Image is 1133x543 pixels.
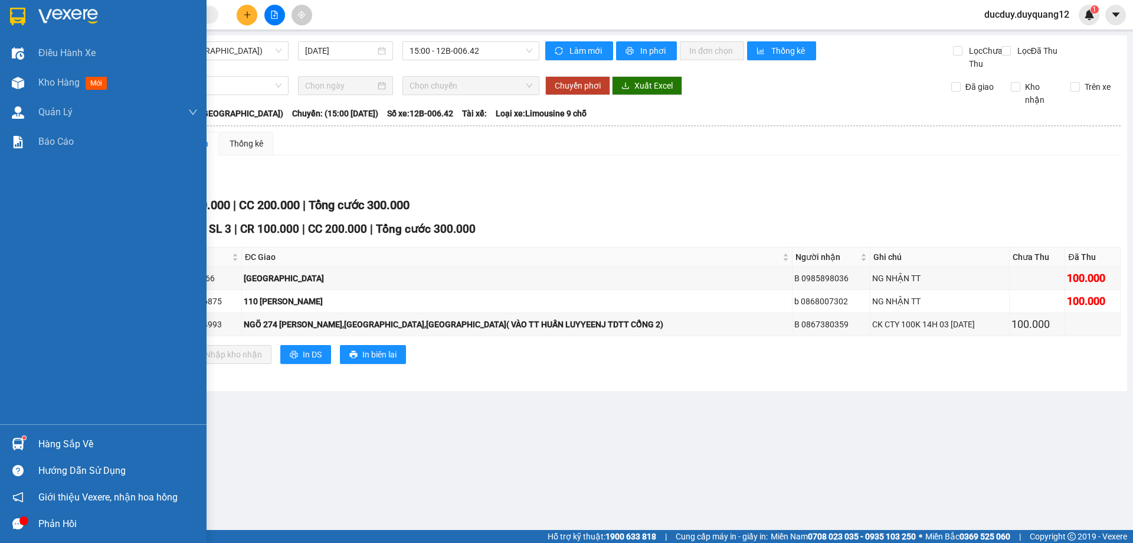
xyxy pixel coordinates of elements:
img: warehouse-icon [12,106,24,119]
span: notification [12,492,24,503]
span: | [1019,530,1021,543]
img: icon-new-feature [1084,9,1095,20]
span: Tổng cước 300.000 [309,198,410,212]
span: Thống kê [771,44,807,57]
button: printerIn phơi [616,41,677,60]
span: Kho hàng [38,77,80,88]
span: Miền Nam [771,530,916,543]
button: aim [292,5,312,25]
span: Làm mới [569,44,604,57]
span: Chọn chuyến [410,77,532,95]
button: file-add [264,5,285,25]
span: 1 [1092,5,1096,14]
sup: 1 [22,436,26,440]
span: question-circle [12,465,24,476]
span: Tổng cước 300.000 [376,222,476,236]
span: Giới thiệu Vexere, nhận hoa hồng [38,490,178,505]
span: Tài xế: [462,107,487,120]
div: CK CTY 100K 14H 03 [DATE] [872,318,1007,331]
span: | [370,222,373,236]
img: warehouse-icon [12,438,24,450]
strong: 0369 525 060 [960,532,1010,541]
span: mới [86,77,107,90]
div: 100.000 [1011,316,1063,333]
button: printerIn DS [280,345,331,364]
span: printer [290,350,298,360]
span: Cung cấp máy in - giấy in: [676,530,768,543]
span: ducduy.duyquang12 [975,7,1079,22]
button: downloadNhập kho nhận [182,345,271,364]
span: message [12,518,24,529]
th: Chưa Thu [1010,248,1066,267]
button: plus [237,5,257,25]
span: Lọc Chưa Thu [964,44,1004,70]
span: copyright [1067,532,1076,541]
span: CR 100.000 [240,222,299,236]
button: bar-chartThống kê [747,41,816,60]
strong: 1900 633 818 [605,532,656,541]
span: plus [243,11,251,19]
span: aim [297,11,306,19]
span: Quản Lý [38,105,73,119]
span: caret-down [1111,9,1121,20]
button: Chuyển phơi [545,76,610,95]
span: sync [555,47,565,56]
span: SL 3 [209,222,231,236]
div: Hàng sắp về [38,435,198,453]
span: 15:00 - 12B-006.42 [410,42,532,60]
div: NG NHẬN TT [872,295,1007,308]
button: printerIn biên lai [340,345,406,364]
input: 14/09/2025 [305,44,375,57]
div: 100.000 [1067,270,1118,287]
span: Người nhận [795,251,859,264]
div: NGÕ 274 [PERSON_NAME],[GEOGRAPHIC_DATA],[GEOGRAPHIC_DATA]( VÀO TT HUẤN LUYYEENJ TDTT CỔNG 2) [244,318,790,331]
th: Đã Thu [1065,248,1121,267]
span: Lọc Đã Thu [1013,44,1059,57]
span: printer [626,47,636,56]
span: | [303,198,306,212]
span: Số xe: 12B-006.42 [387,107,453,120]
div: Thống kê [230,137,263,150]
div: Hướng dẫn sử dụng [38,462,198,480]
span: ĐC Giao [245,251,780,264]
span: ⚪️ [919,534,922,539]
div: B 0867380359 [794,318,869,331]
img: warehouse-icon [12,77,24,89]
span: printer [349,350,358,360]
button: caret-down [1105,5,1126,25]
span: download [621,82,630,91]
img: warehouse-icon [12,47,24,60]
span: In DS [303,348,322,361]
span: bar-chart [757,47,767,56]
span: CC 200.000 [239,198,300,212]
th: Ghi chú [870,248,1009,267]
span: Chuyến: (15:00 [DATE]) [292,107,378,120]
div: 100.000 [1067,293,1118,310]
div: b 0868007302 [794,295,869,308]
div: NG NHẬN TT [872,272,1007,285]
span: file-add [270,11,279,19]
span: In phơi [640,44,667,57]
span: | [665,530,667,543]
button: syncLàm mới [545,41,613,60]
span: CC 200.000 [308,222,367,236]
img: solution-icon [12,136,24,148]
button: downloadXuất Excel [612,76,682,95]
span: down [188,108,198,117]
span: | [234,222,237,236]
span: Trên xe [1080,80,1115,93]
span: Đã giao [961,80,998,93]
input: Chọn ngày [305,79,375,92]
div: Phản hồi [38,515,198,533]
span: Báo cáo [38,134,74,149]
span: | [302,222,305,236]
span: Hỗ trợ kỹ thuật: [548,530,656,543]
span: Kho nhận [1020,80,1062,106]
sup: 1 [1091,5,1099,14]
div: 110 [PERSON_NAME] [244,295,790,308]
strong: 0708 023 035 - 0935 103 250 [808,532,916,541]
span: Xuất Excel [634,79,673,92]
div: [GEOGRAPHIC_DATA] [244,272,790,285]
span: Điều hành xe [38,45,96,60]
img: logo-vxr [10,8,25,25]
